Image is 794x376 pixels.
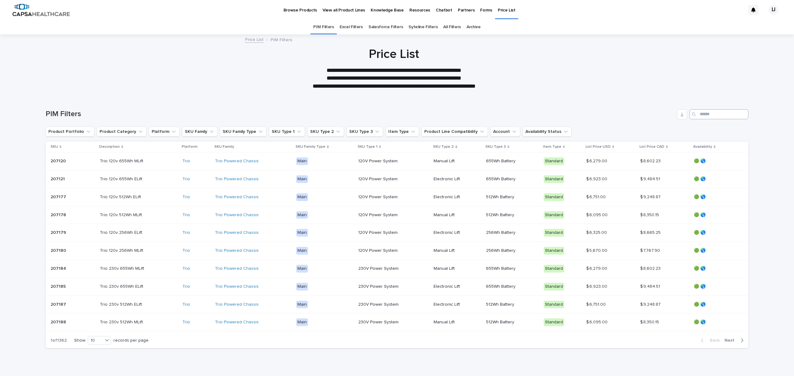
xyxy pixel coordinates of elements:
div: Standard [544,265,564,273]
p: Show [74,338,85,343]
p: SKU Family [214,143,234,150]
p: 120V Power System [358,159,429,164]
a: Trio Powered Chassis [215,248,259,253]
p: Manual Lift [434,248,481,253]
p: Trio 230v 512Wh ELift [100,301,143,307]
p: Electronic Lift [434,195,481,200]
div: Main [296,318,308,326]
p: 🟢 🌎 [694,284,738,289]
button: Item Type [386,127,419,137]
p: 207184 [51,265,67,271]
p: 120V Power System [358,177,429,182]
p: 207179 [51,229,67,235]
div: Main [296,175,308,183]
p: SKU Type 2 [433,143,454,150]
button: Next [722,338,748,343]
a: Trio [182,177,190,182]
div: Main [296,265,308,273]
p: $ 8,602.23 [640,265,662,271]
div: Standard [544,193,564,201]
a: Archive [466,20,481,34]
a: Excel Filters [340,20,363,34]
p: 207120 [51,157,67,164]
button: SKU Type 3 [346,127,383,137]
p: Manual Lift [434,266,481,271]
button: Product Line Compatibility [422,127,488,137]
div: LI [769,5,778,15]
p: 🟢 🌎 [694,248,738,253]
a: Syteline Filters [408,20,438,34]
p: 🟢 🌎 [694,159,738,164]
a: Trio Powered Chassis [215,159,259,164]
div: Standard [544,229,564,237]
p: Trio 120v 512Wh ELift [100,193,142,200]
a: Trio [182,195,190,200]
button: SKU Family [182,127,217,137]
p: $ 9,484.51 [640,283,661,289]
p: $ 6,751.00 [586,193,607,200]
p: $ 6,095.00 [586,211,609,218]
p: 120V Power System [358,195,429,200]
div: Standard [544,247,564,255]
div: Standard [544,301,564,308]
p: SKU [51,143,58,150]
p: $ 9,484.51 [640,175,661,182]
a: Trio [182,302,190,307]
button: Back [696,338,722,343]
p: 655Wh Battery [486,177,538,182]
p: Trio 230v 655Wh ELift [100,283,145,289]
p: $ 7,767.90 [640,247,661,253]
div: Standard [544,318,564,326]
tr: 207185207185 Trio 230v 655Wh ELiftTrio 230v 655Wh ELift Trio Trio Powered Chassis Main230V Power ... [46,278,748,295]
a: Trio Powered Chassis [215,212,259,218]
p: $ 6,095.00 [586,318,609,325]
p: Trio 230v 512Wh MLift [100,318,144,325]
p: Platform [182,143,198,150]
p: 🟢 🌎 [694,320,738,325]
p: Manual Lift [434,212,481,218]
p: Trio 120v 655Wh MLift [100,157,145,164]
p: 120V Power System [358,230,429,235]
p: Item Type [543,143,561,150]
p: 🟢 🌎 [694,177,738,182]
p: $ 9,248.87 [640,193,662,200]
input: Search [689,109,748,119]
p: 256Wh Battery [486,230,538,235]
div: 10 [88,337,103,344]
p: PIM Filters [270,36,292,43]
tr: 207180207180 Trio 120v 256Wh MLiftTrio 120v 256Wh MLift Trio Trio Powered Chassis Main120V Power ... [46,242,748,260]
p: 🟢 🌎 [694,195,738,200]
a: Trio Powered Chassis [215,284,259,289]
button: Platform [149,127,180,137]
p: 207185 [51,283,67,289]
tr: 207121207121 Trio 120v 655Wh ELiftTrio 120v 655Wh ELift Trio Trio Powered Chassis Main120V Power ... [46,170,748,188]
p: List Price CAD [640,143,664,150]
p: 512Wh Battery [486,302,538,307]
p: Trio 230v 655Wh MLift [100,265,145,271]
a: Trio [182,248,190,253]
button: Availability Status [523,127,572,137]
a: Trio [182,320,190,325]
p: $ 6,279.00 [586,265,609,271]
p: 230V Power System [358,284,429,289]
p: Manual Lift [434,320,481,325]
a: Trio Powered Chassis [215,320,259,325]
a: Trio Powered Chassis [215,230,259,235]
p: 120V Power System [358,248,429,253]
p: Description [99,143,120,150]
p: 🟢 🌎 [694,212,738,218]
tr: 207187207187 Trio 230v 512Wh ELiftTrio 230v 512Wh ELift Trio Trio Powered Chassis Main230V Power ... [46,295,748,313]
p: records per page [114,338,149,343]
p: $ 6,923.00 [586,283,609,289]
button: SKU Family Type [220,127,266,137]
div: Standard [544,283,564,291]
button: Product Category [97,127,146,137]
p: Trio 120v 655Wh ELift [100,175,144,182]
div: Main [296,229,308,237]
a: Price List [245,36,264,43]
p: 207178 [51,211,67,218]
p: 230V Power System [358,320,429,325]
p: Manual Lift [434,159,481,164]
a: PIM Filters [313,20,334,34]
p: Electronic Lift [434,230,481,235]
